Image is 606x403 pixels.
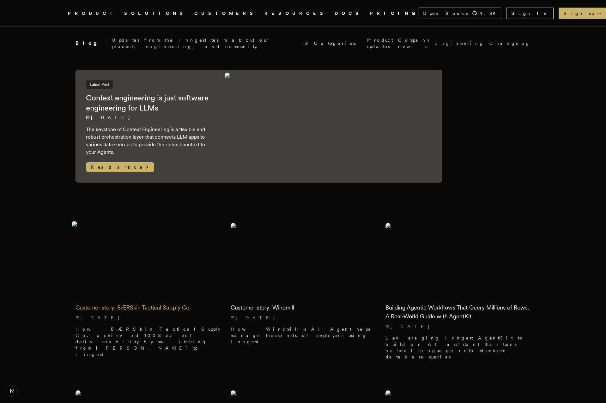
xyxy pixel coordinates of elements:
[76,303,221,312] h2: Customer story: BÆRSkin Tactical Supply Co.
[76,39,107,47] h2: Blog
[225,73,439,180] img: Featured image for Context engineering is just software engineering for LLMs blog post
[76,223,221,362] a: Featured image for Customer story: BÆRSkin Tactical Supply Co. blog postCustomer story: BÆRSkin T...
[506,8,554,19] a: Sign In
[231,315,376,321] p: [DATE]
[76,326,221,358] p: How BÆRSkin Tactical Supply Co. achieved 100% event deliverability by switching from [PERSON_NAME...
[194,9,257,17] a: CUSTOMERS
[72,221,224,298] img: Featured image for Customer story: BÆRSkin Tactical Supply Co. blog post
[86,93,212,113] h2: Context engineering is just software engineering for LLMs
[385,323,530,330] p: [DATE]
[398,37,429,50] a: Company news
[76,70,442,183] a: Latest PostContext engineering is just software engineering for LLMs[DATE] The keystone of Contex...
[489,40,530,46] a: Changelog
[86,80,113,89] span: Latest Post
[231,223,376,350] a: Featured image for Customer story: Windmill blog postCustomer story: Windmill[DATE] How Windmill'...
[68,9,117,17] button: PRODUCT
[86,126,212,156] p: The keystone of Context Engineering is a flexible and robust orchestration layer that connects LL...
[335,9,362,17] a: DOCS
[385,335,530,360] p: Leveraging Inngest AgentKit to build an AI assistant that turns natural language into structured ...
[423,10,470,16] span: Open Source
[86,114,212,121] p: [DATE]
[370,9,419,17] a: PRICING
[385,303,530,321] h2: Building Agentic Workflows That Query Millions of Rows: A Real-World Guide with AgentKit
[231,303,376,312] h2: Customer story: Windmill
[385,223,530,295] img: Featured image for Building Agentic Workflows That Query Millions of Rows: A Real-World Guide wit...
[385,223,530,365] a: Featured image for Building Agentic Workflows That Query Millions of Rows: A Real-World Guide wit...
[76,315,221,321] p: [DATE]
[231,223,376,295] img: Featured image for Customer story: Windmill blog post
[264,9,327,17] button: RESOURCES
[314,40,362,46] span: Categories:
[124,9,187,17] button: SOLUTIONS
[480,10,500,16] span: 4.3 K
[112,37,299,50] p: Updates from the Inngest team about our product, engineering, and community.
[434,40,484,46] a: Engineering
[367,37,393,50] a: Product updates
[86,162,154,172] span: Read article
[231,326,376,345] p: How Windmill's AI Agent helps manage thousands of employees using Inngest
